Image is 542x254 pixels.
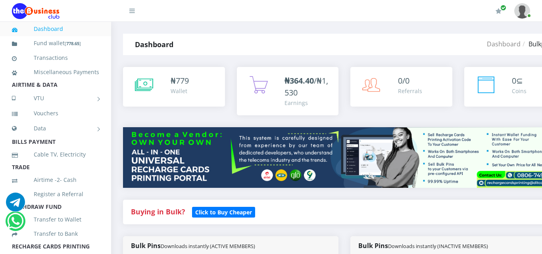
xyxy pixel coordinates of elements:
span: /₦1,530 [284,75,328,98]
a: Transactions [12,49,99,67]
strong: Dashboard [135,40,173,49]
div: ⊆ [512,75,527,87]
small: Downloads instantly (ACTIVE MEMBERS) [161,243,255,250]
img: User [514,3,530,19]
strong: Buying in Bulk? [131,207,185,216]
div: Referrals [398,87,422,95]
small: [ ] [65,40,81,46]
span: Renew/Upgrade Subscription [500,5,506,11]
a: Dashboard [487,40,521,48]
strong: Bulk Pins [131,241,255,250]
small: Downloads instantly (INACTIVE MEMBERS) [388,243,488,250]
a: Chat for support [6,199,25,212]
span: 0/0 [398,75,409,86]
a: Transfer to Bank [12,225,99,243]
a: Data [12,118,99,138]
b: 778.65 [66,40,79,46]
a: ₦779 Wallet [123,67,225,107]
div: Coins [512,87,527,95]
div: Wallet [171,87,189,95]
a: Click to Buy Cheaper [192,207,255,216]
a: Dashboard [12,20,99,38]
a: Chat for support [7,218,23,231]
a: Fund wallet[778.65] [12,34,99,53]
a: Miscellaneous Payments [12,63,99,81]
a: Airtime -2- Cash [12,171,99,189]
a: Register a Referral [12,185,99,203]
div: Earnings [284,99,331,107]
img: Logo [12,3,60,19]
a: Vouchers [12,104,99,122]
b: ₦364.40 [284,75,314,86]
a: VTU [12,88,99,108]
a: ₦364.40/₦1,530 Earnings [237,67,339,115]
span: 0 [512,75,516,86]
i: Renew/Upgrade Subscription [496,8,502,14]
div: ₦ [171,75,189,87]
b: Click to Buy Cheaper [195,208,252,216]
a: Cable TV, Electricity [12,145,99,164]
span: 779 [176,75,189,86]
a: 0/0 Referrals [350,67,452,107]
strong: Bulk Pins [358,241,488,250]
a: Transfer to Wallet [12,210,99,229]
